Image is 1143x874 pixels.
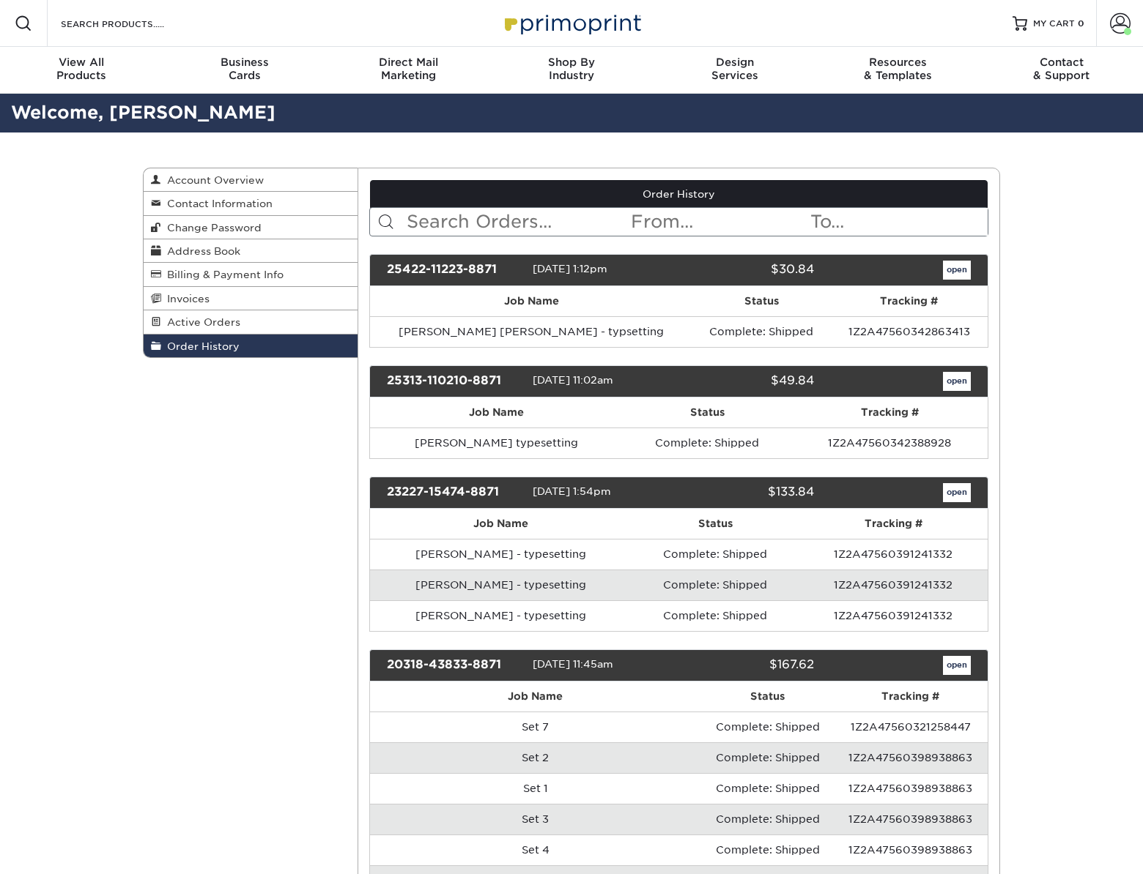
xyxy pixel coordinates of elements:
td: 1Z2A47560391241332 [799,600,988,631]
span: Direct Mail [327,56,490,69]
a: open [943,261,971,280]
a: Contact& Support [980,47,1143,94]
th: Tracking # [834,681,988,711]
div: $133.84 [667,483,824,502]
div: 20318-43833-8871 [376,656,533,675]
th: Job Name [370,286,693,316]
td: Set 4 [370,834,702,865]
td: [PERSON_NAME] - typesetting [370,569,632,600]
td: [PERSON_NAME] - typesetting [370,600,632,631]
span: Business [163,56,327,69]
a: Billing & Payment Info [144,263,358,286]
a: BusinessCards [163,47,327,94]
th: Tracking # [830,286,988,316]
td: 1Z2A47560391241332 [799,569,988,600]
span: Billing & Payment Info [161,269,284,280]
div: & Templates [816,56,980,82]
span: Shop By [490,56,654,69]
a: Invoices [144,287,358,310]
td: 1Z2A47560398938863 [834,834,988,865]
td: Complete: Shipped [701,711,833,742]
span: [DATE] 1:54pm [533,485,611,497]
span: Resources [816,56,980,69]
input: SEARCH PRODUCTS..... [59,15,202,32]
td: Set 3 [370,804,702,834]
div: 23227-15474-8871 [376,483,533,502]
div: 25422-11223-8871 [376,261,533,280]
td: Complete: Shipped [632,569,799,600]
input: Search Orders... [405,208,630,236]
td: 1Z2A47560342388928 [792,427,988,458]
td: Complete: Shipped [632,600,799,631]
th: Job Name [370,681,702,711]
span: Address Book [161,245,240,257]
a: Order History [370,180,988,208]
td: Complete: Shipped [701,773,833,804]
th: Tracking # [792,397,988,427]
div: Industry [490,56,654,82]
div: $49.84 [667,372,824,391]
td: [PERSON_NAME] typesetting [370,427,624,458]
td: 1Z2A47560398938863 [834,742,988,773]
div: Services [653,56,816,82]
a: open [943,656,971,675]
span: MY CART [1033,18,1075,30]
td: Complete: Shipped [701,804,833,834]
span: [DATE] 1:12pm [533,263,607,274]
a: DesignServices [653,47,816,94]
a: Active Orders [144,310,358,334]
a: Account Overview [144,168,358,192]
span: Change Password [161,222,262,234]
td: 1Z2A47560321258447 [834,711,988,742]
div: $167.62 [667,656,824,675]
a: Direct MailMarketing [327,47,490,94]
div: Marketing [327,56,490,82]
a: open [943,372,971,391]
th: Status [623,397,791,427]
td: Set 7 [370,711,702,742]
span: Invoices [161,293,210,305]
input: To... [809,208,988,236]
span: Contact [980,56,1143,69]
a: Resources& Templates [816,47,980,94]
td: 1Z2A47560398938863 [834,804,988,834]
td: Complete: Shipped [623,427,791,458]
a: Address Book [144,239,358,263]
th: Status [632,509,799,539]
div: & Support [980,56,1143,82]
td: [PERSON_NAME] [PERSON_NAME] - typsetting [370,316,693,347]
td: Complete: Shipped [632,539,799,569]
td: 1Z2A47560391241332 [799,539,988,569]
th: Job Name [370,397,624,427]
td: 1Z2A47560342863413 [830,316,988,347]
td: Complete: Shipped [701,834,833,865]
td: Set 2 [370,742,702,773]
input: From... [629,208,808,236]
a: Contact Information [144,192,358,215]
th: Status [693,286,830,316]
a: Change Password [144,216,358,239]
span: 0 [1078,18,1084,29]
a: open [943,483,971,502]
div: Cards [163,56,327,82]
span: Active Orders [161,316,240,328]
td: 1Z2A47560398938863 [834,773,988,804]
th: Tracking # [799,509,988,539]
td: Set 1 [370,773,702,804]
span: Account Overview [161,174,264,186]
td: [PERSON_NAME] - typesetting [370,539,632,569]
th: Status [701,681,833,711]
span: [DATE] 11:45am [533,658,613,670]
td: Complete: Shipped [701,742,833,773]
img: Primoprint [498,7,645,39]
span: [DATE] 11:02am [533,374,613,386]
span: Order History [161,340,240,352]
a: Order History [144,335,358,357]
a: Shop ByIndustry [490,47,654,94]
div: 25313-110210-8871 [376,372,533,391]
td: Complete: Shipped [693,316,830,347]
span: Design [653,56,816,69]
th: Job Name [370,509,632,539]
div: $30.84 [667,261,824,280]
span: Contact Information [161,198,273,209]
